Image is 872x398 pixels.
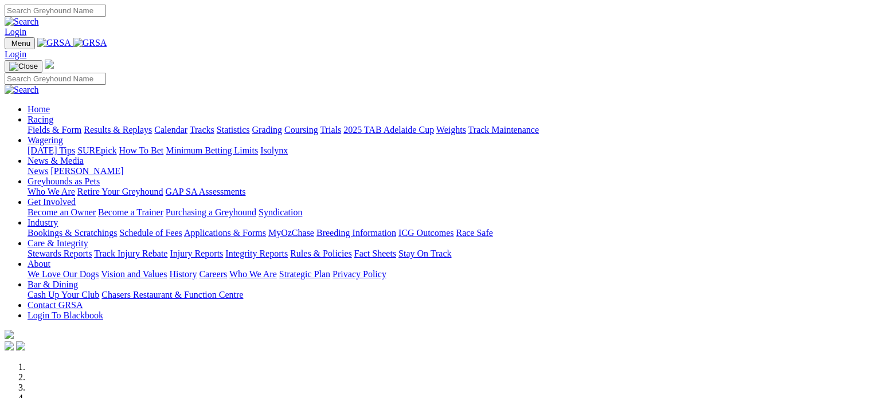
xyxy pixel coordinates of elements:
a: How To Bet [119,145,164,155]
a: Privacy Policy [333,269,386,279]
a: Who We Are [28,187,75,196]
a: Injury Reports [170,249,223,258]
a: Contact GRSA [28,300,83,310]
div: Industry [28,228,867,238]
a: About [28,259,50,269]
a: Care & Integrity [28,238,88,248]
a: Login To Blackbook [28,310,103,320]
a: News [28,166,48,176]
img: GRSA [73,38,107,48]
div: Get Involved [28,207,867,218]
a: Calendar [154,125,187,135]
img: GRSA [37,38,71,48]
a: GAP SA Assessments [166,187,246,196]
a: Cash Up Your Club [28,290,99,300]
a: Bookings & Scratchings [28,228,117,238]
a: Track Injury Rebate [94,249,167,258]
a: Wagering [28,135,63,145]
a: Tracks [190,125,214,135]
a: News & Media [28,156,84,165]
a: ICG Outcomes [398,228,453,238]
button: Toggle navigation [5,37,35,49]
div: About [28,269,867,279]
a: MyOzChase [268,228,314,238]
a: Isolynx [260,145,288,155]
img: Search [5,85,39,95]
a: Schedule of Fees [119,228,182,238]
button: Toggle navigation [5,60,42,73]
a: We Love Our Dogs [28,269,99,279]
img: twitter.svg [16,341,25,350]
input: Search [5,5,106,17]
a: Who We Are [229,269,277,279]
a: Track Maintenance [468,125,539,135]
a: 2025 TAB Adelaide Cup [343,125,434,135]
img: logo-grsa-white.png [5,330,14,339]
a: Vision and Values [101,269,167,279]
div: Racing [28,125,867,135]
a: Login [5,49,26,59]
a: Login [5,27,26,37]
img: facebook.svg [5,341,14,350]
a: Statistics [217,125,250,135]
a: Integrity Reports [225,249,288,258]
a: Syndication [259,207,302,217]
a: [DATE] Tips [28,145,75,155]
a: Racing [28,115,53,124]
input: Search [5,73,106,85]
a: Retire Your Greyhound [77,187,163,196]
a: Become a Trainer [98,207,163,217]
a: Applications & Forms [184,228,266,238]
div: Bar & Dining [28,290,867,300]
a: Fact Sheets [354,249,396,258]
a: Bar & Dining [28,279,78,289]
a: Race Safe [456,228,492,238]
a: Coursing [284,125,318,135]
div: News & Media [28,166,867,176]
a: Weights [436,125,466,135]
a: History [169,269,197,279]
a: Trials [320,125,341,135]
a: Results & Replays [84,125,152,135]
a: Breeding Information [316,228,396,238]
img: Close [9,62,38,71]
img: Search [5,17,39,27]
a: Stay On Track [398,249,451,258]
a: Chasers Restaurant & Function Centre [101,290,243,300]
a: Minimum Betting Limits [166,145,258,155]
a: Careers [199,269,227,279]
a: Become an Owner [28,207,96,217]
a: SUREpick [77,145,116,155]
a: Strategic Plan [279,269,330,279]
a: Home [28,104,50,114]
a: [PERSON_NAME] [50,166,123,176]
span: Menu [11,39,30,48]
a: Industry [28,218,58,227]
a: Grading [252,125,282,135]
a: Greyhounds as Pets [28,176,100,186]
a: Get Involved [28,197,76,207]
a: Purchasing a Greyhound [166,207,256,217]
a: Stewards Reports [28,249,92,258]
div: Wagering [28,145,867,156]
img: logo-grsa-white.png [45,60,54,69]
a: Rules & Policies [290,249,352,258]
a: Fields & Form [28,125,81,135]
div: Greyhounds as Pets [28,187,867,197]
div: Care & Integrity [28,249,867,259]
